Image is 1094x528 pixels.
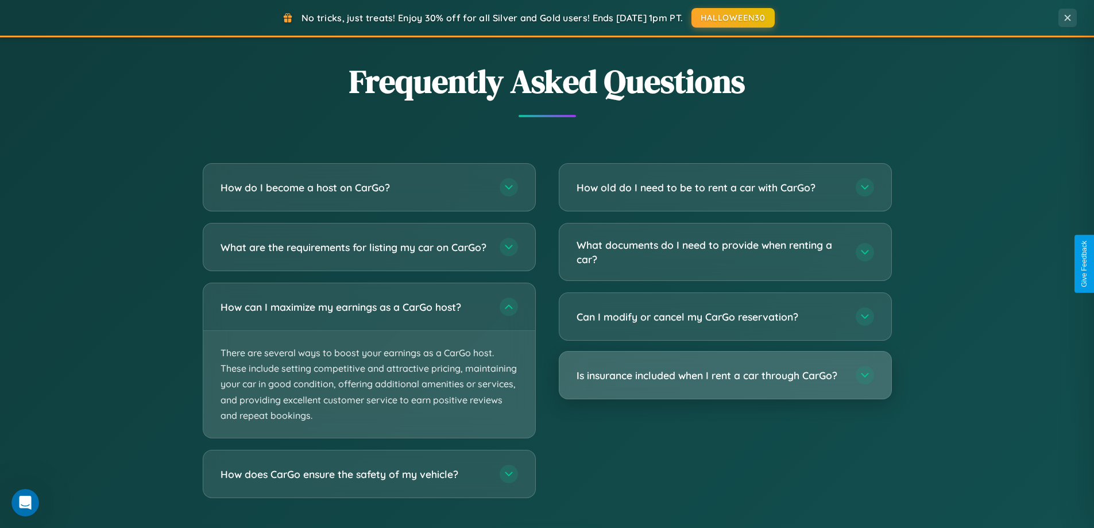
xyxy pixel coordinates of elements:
h2: Frequently Asked Questions [203,59,892,103]
h3: Is insurance included when I rent a car through CarGo? [577,368,844,383]
h3: What are the requirements for listing my car on CarGo? [221,240,488,255]
div: Give Feedback [1080,241,1088,287]
button: HALLOWEEN30 [691,8,775,28]
h3: How old do I need to be to rent a car with CarGo? [577,180,844,195]
h3: What documents do I need to provide when renting a car? [577,238,844,266]
span: No tricks, just treats! Enjoy 30% off for all Silver and Gold users! Ends [DATE] 1pm PT. [301,12,683,24]
h3: How does CarGo ensure the safety of my vehicle? [221,467,488,481]
iframe: Intercom live chat [11,489,39,517]
h3: How can I maximize my earnings as a CarGo host? [221,300,488,314]
p: There are several ways to boost your earnings as a CarGo host. These include setting competitive ... [203,331,535,438]
h3: How do I become a host on CarGo? [221,180,488,195]
h3: Can I modify or cancel my CarGo reservation? [577,310,844,324]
